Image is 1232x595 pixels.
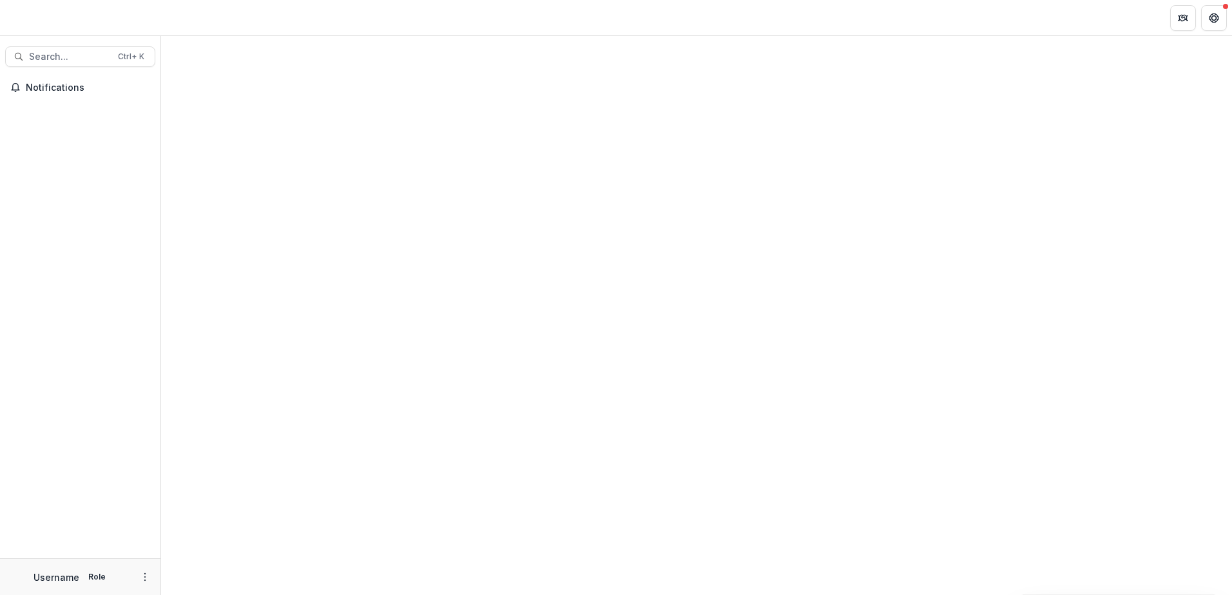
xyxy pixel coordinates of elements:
p: Username [34,571,79,584]
span: Notifications [26,82,150,93]
button: More [137,569,153,585]
p: Role [84,571,110,583]
span: Search... [29,52,110,62]
button: Partners [1170,5,1196,31]
button: Notifications [5,77,155,98]
div: Ctrl + K [115,50,147,64]
nav: breadcrumb [166,8,221,27]
button: Get Help [1201,5,1227,31]
button: Search... [5,46,155,67]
